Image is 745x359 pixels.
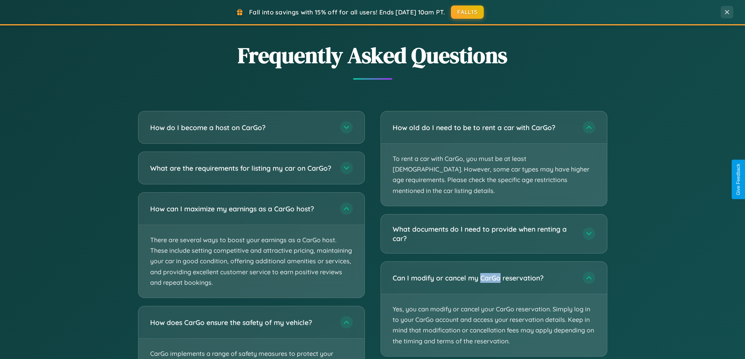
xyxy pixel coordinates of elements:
[393,224,575,243] h3: What documents do I need to provide when renting a car?
[138,40,607,70] h2: Frequently Asked Questions
[150,204,332,214] h3: How can I maximize my earnings as a CarGo host?
[138,225,364,298] p: There are several ways to boost your earnings as a CarGo host. These include setting competitive ...
[393,273,575,283] h3: Can I modify or cancel my CarGo reservation?
[451,5,484,19] button: FALL15
[150,318,332,327] h3: How does CarGo ensure the safety of my vehicle?
[150,123,332,132] h3: How do I become a host on CarGo?
[393,123,575,132] h3: How old do I need to be to rent a car with CarGo?
[736,164,741,195] div: Give Feedback
[381,144,607,206] p: To rent a car with CarGo, you must be at least [DEMOGRAPHIC_DATA]. However, some car types may ha...
[249,8,445,16] span: Fall into savings with 15% off for all users! Ends [DATE] 10am PT.
[381,294,607,356] p: Yes, you can modify or cancel your CarGo reservation. Simply log in to your CarGo account and acc...
[150,163,332,173] h3: What are the requirements for listing my car on CarGo?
